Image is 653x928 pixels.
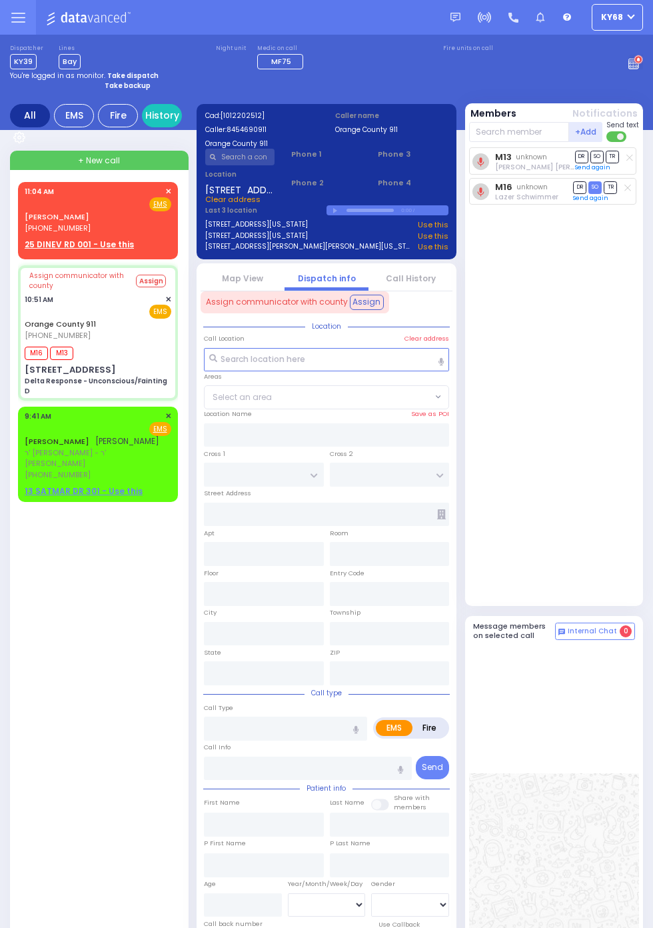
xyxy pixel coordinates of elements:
[95,435,159,447] span: [PERSON_NAME]
[136,275,166,287] button: Assign
[298,273,356,284] a: Dispatch info
[394,793,430,802] small: Share with
[204,703,233,713] label: Call Type
[25,436,89,447] a: [PERSON_NAME]
[205,125,319,135] label: Caller:
[330,569,364,578] label: Entry Code
[205,231,308,242] a: [STREET_ADDRESS][US_STATE]
[204,879,216,889] label: Age
[25,469,91,480] span: [PHONE_NUMBER]
[288,879,366,889] div: Year/Month/Week/Day
[394,803,426,811] span: members
[204,489,251,498] label: Street Address
[153,424,167,434] u: EMS
[573,194,608,202] a: Send again
[59,54,81,69] span: Bay
[620,625,632,637] span: 0
[216,45,246,53] label: Night unit
[568,627,617,636] span: Internal Chat
[470,107,516,121] button: Members
[205,241,414,253] a: [STREET_ADDRESS][PERSON_NAME][PERSON_NAME][US_STATE]
[418,241,448,253] a: Use this
[25,319,96,329] a: Orange County 911
[376,720,412,736] label: EMS
[205,169,275,179] label: Location
[473,622,556,639] h5: Message members on selected call
[213,391,272,403] span: Select an area
[25,187,54,197] span: 11:04 AM
[153,199,167,209] u: EMS
[25,411,51,421] span: 9:41 AM
[206,296,348,308] span: Assign communicator with county
[107,71,159,81] strong: Take dispatch
[142,104,182,127] a: History
[418,219,448,231] a: Use this
[165,294,171,305] span: ✕
[516,182,548,192] span: unknown
[555,623,635,640] button: Internal Chat 0
[29,271,135,291] span: Assign communicator with county
[330,648,340,657] label: ZIP
[204,449,225,459] label: Cross 1
[25,223,91,233] span: [PHONE_NUMBER]
[25,295,53,305] span: 10:51 AM
[305,688,348,698] span: Call type
[592,4,643,31] button: ky68
[350,295,384,309] button: Assign
[227,125,267,135] span: 8454690911
[606,151,619,163] span: TR
[204,334,245,343] label: Call Location
[411,409,449,419] label: Save as POI
[495,192,558,202] span: Lazer Schwimmer
[335,125,448,135] label: Orange County 911
[572,107,638,121] button: Notifications
[10,71,105,81] span: You're logged in as monitor.
[300,783,352,793] span: Patient info
[606,130,628,143] label: Turn off text
[25,363,116,377] div: [STREET_ADDRESS]
[50,347,73,360] span: M13
[495,162,613,172] span: Levy Friedman
[204,608,217,617] label: City
[416,756,449,779] button: Send
[25,211,89,222] a: [PERSON_NAME]
[495,152,512,162] a: M13
[205,205,327,215] label: Last 3 location
[221,111,265,121] span: [1012202512]
[25,376,171,396] div: Delta Response - Unconscious/Fainting D
[204,648,221,657] label: State
[25,330,91,341] span: [PHONE_NUMBER]
[204,529,215,538] label: Apt
[78,155,120,167] span: + New call
[165,411,171,422] span: ✕
[205,219,308,231] a: [STREET_ADDRESS][US_STATE]
[437,509,446,519] span: Other building occupants
[604,181,617,194] span: TR
[590,151,604,163] span: SO
[25,485,143,497] u: 13 SATMAR DR 301 - Use this
[330,798,364,807] label: Last Name
[204,569,219,578] label: Floor
[105,81,151,91] strong: Take backup
[10,54,37,69] span: KY39
[271,56,291,67] span: MF75
[25,347,48,360] span: M16
[149,305,171,319] span: EMS
[10,104,50,127] div: All
[575,163,610,171] a: Send again
[25,239,134,250] u: 25 DINEV RD 001 - Use this
[204,743,231,752] label: Call Info
[569,122,602,142] button: +Add
[257,45,307,53] label: Medic on call
[378,177,448,189] span: Phone 4
[10,45,43,53] label: Dispatcher
[205,139,319,149] label: Orange County 911
[98,104,138,127] div: Fire
[606,120,639,130] span: Send text
[330,608,360,617] label: Township
[418,231,448,242] a: Use this
[305,321,348,331] span: Location
[404,334,449,343] label: Clear address
[330,449,353,459] label: Cross 2
[371,879,395,889] label: Gender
